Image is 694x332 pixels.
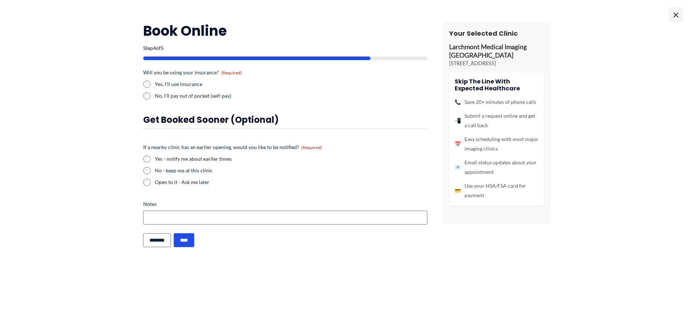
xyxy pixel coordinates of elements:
[455,97,461,107] span: 📞
[221,70,242,75] span: (Required)
[143,114,427,125] h3: Get booked sooner (optional)
[161,45,164,51] span: 5
[455,181,538,200] li: Use your HSA/FSA card for payment
[143,144,322,151] legend: If a nearby clinic has an earlier opening, would you like to be notified?
[455,78,538,92] h4: Skip the line with Expected Healthcare
[455,97,538,107] li: Save 20+ minutes of phone calls
[143,200,427,208] label: Notes
[455,158,538,177] li: Email status updates about your appointment
[155,179,427,186] label: Open to it - Ask me later
[143,69,242,76] legend: Will you be using your insurance?
[455,134,538,153] li: Easy scheduling with most major imaging clinics
[449,29,544,38] h3: Your Selected Clinic
[155,167,427,174] label: No - keep me at this clinic
[455,116,461,125] span: 📲
[143,46,427,51] p: Step of
[455,163,461,172] span: 📧
[301,145,322,150] span: (Required)
[155,92,282,99] label: No, I'll pay out of pocket (self-pay)
[668,7,683,22] span: ×
[153,45,156,51] span: 4
[449,60,544,67] p: [STREET_ADDRESS]
[455,186,461,195] span: 💳
[455,139,461,149] span: 📅
[455,111,538,130] li: Submit a request online and get a call back
[155,81,282,88] label: Yes, I'll use insurance
[449,43,544,60] p: Larchmont Medical Imaging [GEOGRAPHIC_DATA]
[143,22,427,40] h2: Book Online
[155,155,427,163] label: Yes - notify me about earlier times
